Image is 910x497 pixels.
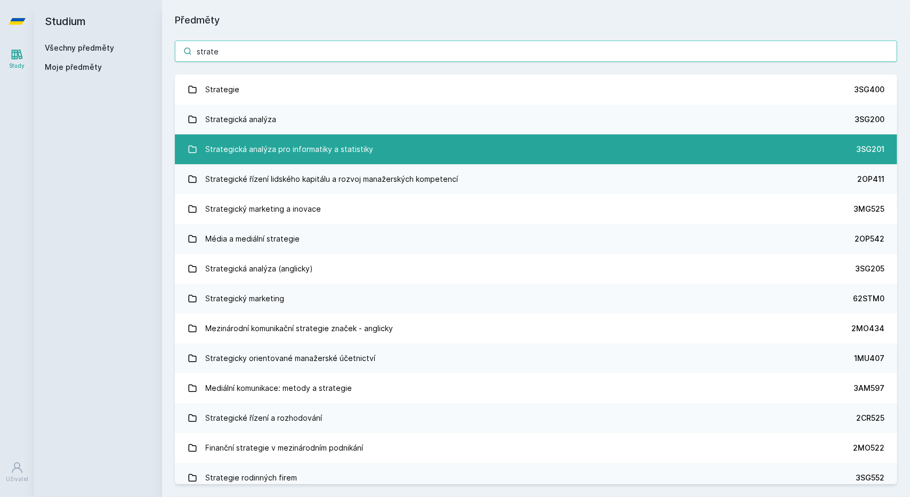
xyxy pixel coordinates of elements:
[175,164,897,194] a: Strategické řízení lidského kapitálu a rozvoj manažerských kompetencí 2OP411
[206,378,352,399] div: Mediální komunikace: metody a strategie
[45,62,102,73] span: Moje předměty
[175,284,897,314] a: Strategický marketing 62STM0
[854,353,884,364] div: 1MU407
[206,437,364,459] div: Finanční strategie v mezinárodním podnikání
[206,109,277,130] div: Strategická analýza
[175,75,897,105] a: Strategie 3SG400
[175,134,897,164] a: Strategická analýza pro informatiky a statistiky 3SG201
[206,258,313,279] div: Strategická analýza (anglicky)
[175,373,897,403] a: Mediální komunikace: metody a strategie 3AM597
[856,472,884,483] div: 3SG552
[206,467,297,488] div: Strategie rodinných firem
[856,413,884,423] div: 2CR525
[853,293,884,304] div: 62STM0
[855,234,884,244] div: 2OP542
[854,84,884,95] div: 3SG400
[853,204,884,214] div: 3MG525
[175,224,897,254] a: Média a mediální strategie 2OP542
[855,263,884,274] div: 3SG205
[857,174,884,185] div: 2OP411
[175,41,897,62] input: Název nebo ident předmětu…
[175,433,897,463] a: Finanční strategie v mezinárodním podnikání 2MO522
[206,318,393,339] div: Mezinárodní komunikační strategie značek - anglicky
[851,323,884,334] div: 2MO434
[2,456,32,488] a: Uživatel
[175,463,897,493] a: Strategie rodinných firem 3SG552
[206,169,458,190] div: Strategické řízení lidského kapitálu a rozvoj manažerských kompetencí
[6,475,28,483] div: Uživatel
[175,194,897,224] a: Strategický marketing a inovace 3MG525
[206,288,285,309] div: Strategický marketing
[853,383,884,394] div: 3AM597
[175,13,897,28] h1: Předměty
[10,62,25,70] div: Study
[45,43,114,52] a: Všechny předměty
[175,314,897,343] a: Mezinárodní komunikační strategie značek - anglicky 2MO434
[856,144,884,155] div: 3SG201
[206,348,376,369] div: Strategicky orientované manažerské účetnictví
[206,228,300,250] div: Média a mediální strategie
[853,443,884,453] div: 2MO522
[175,403,897,433] a: Strategické řízení a rozhodování 2CR525
[206,79,240,100] div: Strategie
[175,105,897,134] a: Strategická analýza 3SG200
[175,254,897,284] a: Strategická analýza (anglicky) 3SG205
[206,139,374,160] div: Strategická analýza pro informatiky a statistiky
[855,114,884,125] div: 3SG200
[206,198,321,220] div: Strategický marketing a inovace
[2,43,32,75] a: Study
[206,407,323,429] div: Strategické řízení a rozhodování
[175,343,897,373] a: Strategicky orientované manažerské účetnictví 1MU407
